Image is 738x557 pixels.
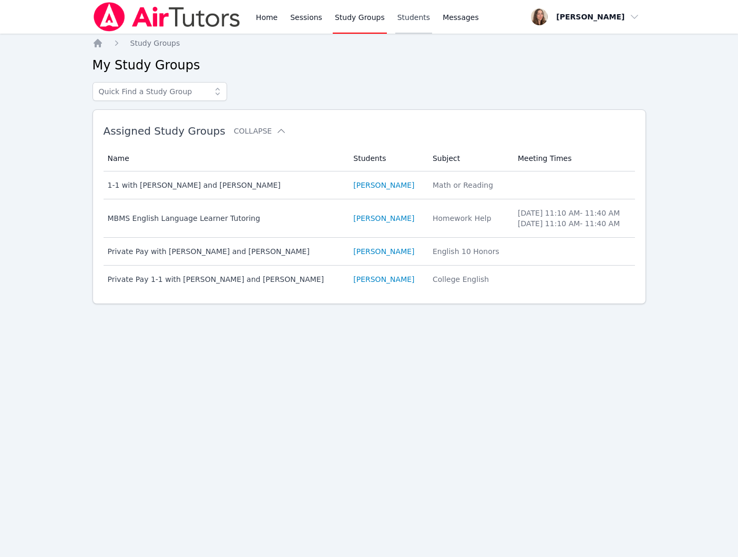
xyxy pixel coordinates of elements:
tr: 1-1 with [PERSON_NAME] and [PERSON_NAME][PERSON_NAME]Math or Reading [104,171,635,199]
span: Messages [443,12,479,23]
input: Quick Find a Study Group [93,82,227,101]
h2: My Study Groups [93,57,646,74]
div: Private Pay 1-1 with [PERSON_NAME] and [PERSON_NAME] [108,274,341,285]
tr: MBMS English Language Learner Tutoring[PERSON_NAME]Homework Help[DATE] 11:10 AM- 11:40 AM[DATE] 1... [104,199,635,238]
a: [PERSON_NAME] [353,213,414,224]
div: Math or Reading [433,180,505,190]
th: Meeting Times [511,146,634,171]
div: Homework Help [433,213,505,224]
button: Collapse [234,126,286,136]
img: Air Tutors [93,2,241,32]
span: Study Groups [130,39,180,47]
div: College English [433,274,505,285]
li: [DATE] 11:10 AM - 11:40 AM [518,208,628,218]
li: [DATE] 11:10 AM - 11:40 AM [518,218,628,229]
tr: Private Pay with [PERSON_NAME] and [PERSON_NAME][PERSON_NAME]English 10 Honors [104,238,635,266]
div: 1-1 with [PERSON_NAME] and [PERSON_NAME] [108,180,341,190]
tr: Private Pay 1-1 with [PERSON_NAME] and [PERSON_NAME][PERSON_NAME]College English [104,266,635,293]
a: [PERSON_NAME] [353,180,414,190]
a: [PERSON_NAME] [353,246,414,257]
div: MBMS English Language Learner Tutoring [108,213,341,224]
nav: Breadcrumb [93,38,646,48]
div: English 10 Honors [433,246,505,257]
div: Private Pay with [PERSON_NAME] and [PERSON_NAME] [108,246,341,257]
a: Study Groups [130,38,180,48]
a: [PERSON_NAME] [353,274,414,285]
th: Subject [426,146,511,171]
th: Students [347,146,426,171]
span: Assigned Study Groups [104,125,225,137]
th: Name [104,146,347,171]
